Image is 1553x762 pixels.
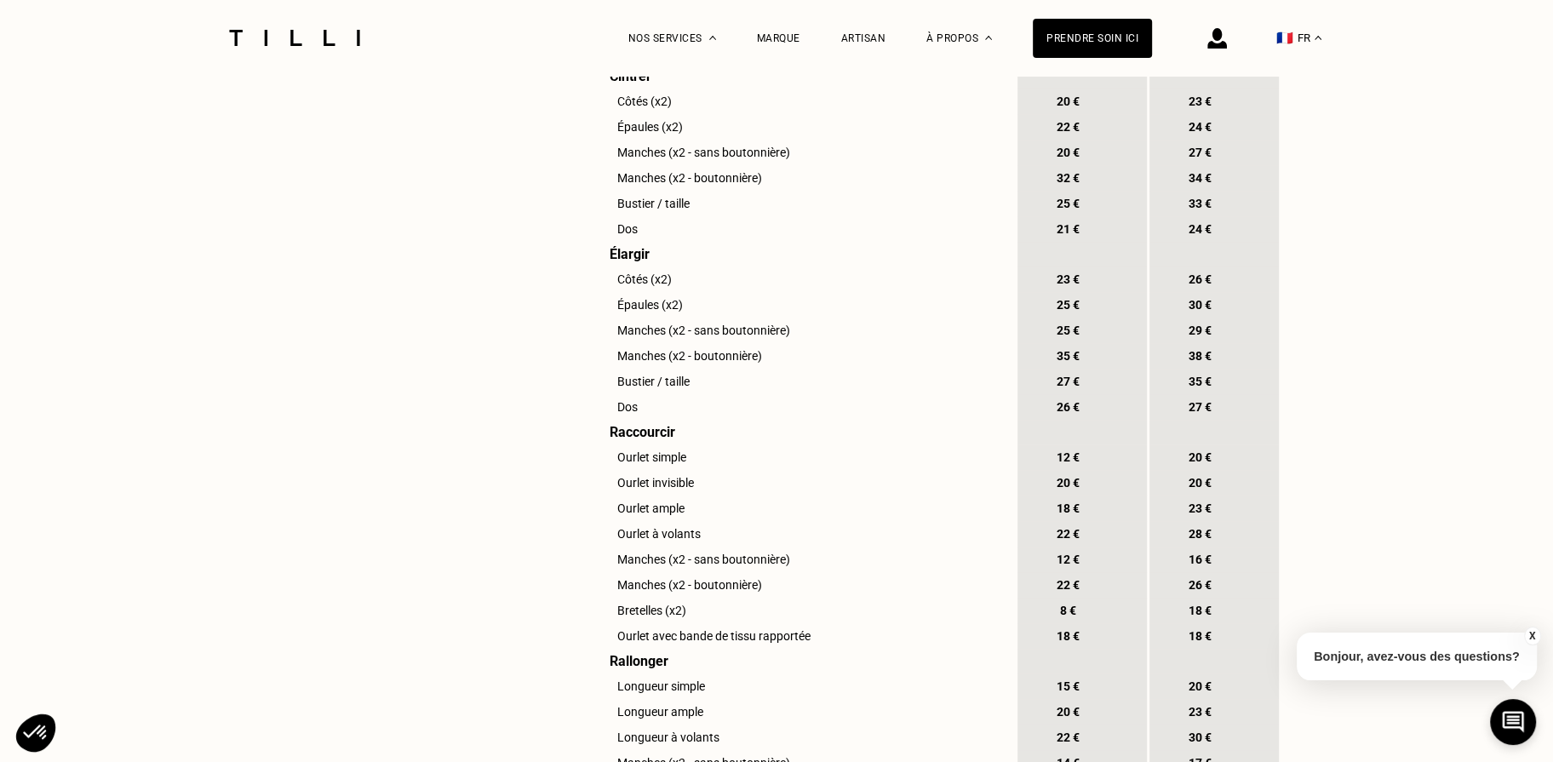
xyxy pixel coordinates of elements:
[596,140,1015,165] td: Manches (x2 - sans boutonnière)
[1184,324,1215,337] span: 29 €
[1052,95,1083,108] span: 20 €
[596,649,1015,673] td: Rallonger
[1184,272,1215,286] span: 26 €
[596,114,1015,140] td: Épaules (x2)
[596,673,1015,699] td: Longueur simple
[596,725,1015,750] td: Longueur à volants
[1184,604,1215,617] span: 18 €
[1184,705,1215,719] span: 23 €
[1184,197,1215,210] span: 33 €
[1052,501,1083,515] span: 18 €
[841,32,886,44] a: Artisan
[596,266,1015,292] td: Côtés (x2)
[1052,197,1083,210] span: 25 €
[596,64,1015,89] td: Cintrer
[1052,730,1083,744] span: 22 €
[596,496,1015,521] td: Ourlet ample
[1052,476,1083,490] span: 20 €
[1052,679,1083,693] span: 15 €
[1052,222,1083,236] span: 21 €
[596,242,1015,266] td: Élargir
[596,89,1015,114] td: Côtés (x2)
[596,572,1015,598] td: Manches (x2 - boutonnière)
[1184,476,1215,490] span: 20 €
[1052,705,1083,719] span: 20 €
[596,216,1015,242] td: Dos
[1052,120,1083,134] span: 22 €
[1052,629,1083,643] span: 18 €
[1184,146,1215,159] span: 27 €
[1052,553,1083,566] span: 12 €
[1207,28,1227,49] img: icône connexion
[596,318,1015,343] td: Manches (x2 - sans boutonnière)
[1184,527,1215,541] span: 28 €
[596,191,1015,216] td: Bustier / taille
[1052,527,1083,541] span: 22 €
[1184,679,1215,693] span: 20 €
[1052,450,1083,464] span: 12 €
[1052,375,1083,388] span: 27 €
[1184,553,1215,566] span: 16 €
[596,420,1015,444] td: Raccourcir
[596,394,1015,420] td: Dos
[1184,400,1215,414] span: 27 €
[1052,400,1083,414] span: 26 €
[1184,120,1215,134] span: 24 €
[1052,349,1083,363] span: 35 €
[596,470,1015,496] td: Ourlet invisible
[596,547,1015,572] td: Manches (x2 - sans boutonnière)
[1052,298,1083,312] span: 25 €
[1052,324,1083,337] span: 25 €
[757,32,800,44] a: Marque
[709,36,716,40] img: Menu déroulant
[1052,604,1083,617] span: 8 €
[1523,627,1540,645] button: X
[1033,19,1152,58] a: Prendre soin ici
[596,369,1015,394] td: Bustier / taille
[1184,501,1215,515] span: 23 €
[1052,146,1083,159] span: 20 €
[1315,36,1321,40] img: menu déroulant
[1184,95,1215,108] span: 23 €
[596,699,1015,725] td: Longueur ample
[985,36,992,40] img: Menu déroulant à propos
[223,30,366,46] img: Logo du service de couturière Tilli
[596,521,1015,547] td: Ourlet à volants
[1184,349,1215,363] span: 38 €
[596,598,1015,623] td: Bretelles (x2)
[1184,629,1215,643] span: 18 €
[1184,375,1215,388] span: 35 €
[1184,222,1215,236] span: 24 €
[1184,730,1215,744] span: 30 €
[1184,450,1215,464] span: 20 €
[1052,578,1083,592] span: 22 €
[596,292,1015,318] td: Épaules (x2)
[1052,272,1083,286] span: 23 €
[1297,633,1537,680] p: Bonjour, avez-vous des questions?
[1184,171,1215,185] span: 34 €
[596,444,1015,470] td: Ourlet simple
[1184,298,1215,312] span: 30 €
[1184,578,1215,592] span: 26 €
[596,165,1015,191] td: Manches (x2 - boutonnière)
[596,343,1015,369] td: Manches (x2 - boutonnière)
[1276,30,1293,46] span: 🇫🇷
[596,623,1015,649] td: Ourlet avec bande de tissu rapportée
[1052,171,1083,185] span: 32 €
